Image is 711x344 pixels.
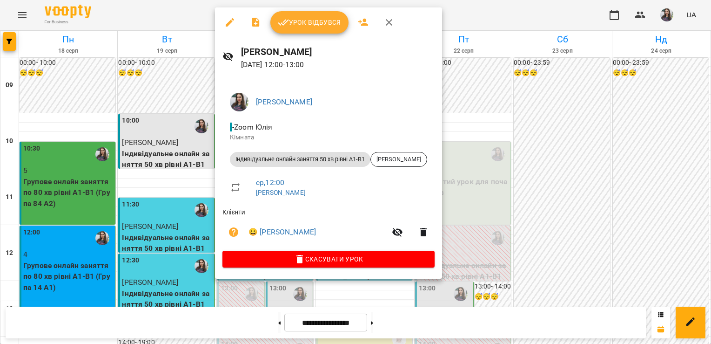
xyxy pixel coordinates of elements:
[241,59,435,70] p: [DATE] 12:00 - 13:00
[256,189,306,196] a: [PERSON_NAME]
[371,155,427,164] span: [PERSON_NAME]
[222,251,435,268] button: Скасувати Урок
[270,11,349,34] button: Урок відбувся
[248,227,316,238] a: 😀 [PERSON_NAME]
[256,178,284,187] a: ср , 12:00
[230,93,248,111] img: ca1374486191da6fb8238bd749558ac4.jpeg
[222,207,435,251] ul: Клієнти
[230,155,370,164] span: Індивідуальне онлайн заняття 50 хв рівні А1-В1
[230,133,427,142] p: Кімната
[241,45,435,59] h6: [PERSON_NAME]
[222,221,245,243] button: Візит ще не сплачено. Додати оплату?
[370,152,427,167] div: [PERSON_NAME]
[230,123,275,131] span: - Zoom Юлія
[278,17,341,28] span: Урок відбувся
[230,254,427,265] span: Скасувати Урок
[256,97,312,106] a: [PERSON_NAME]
